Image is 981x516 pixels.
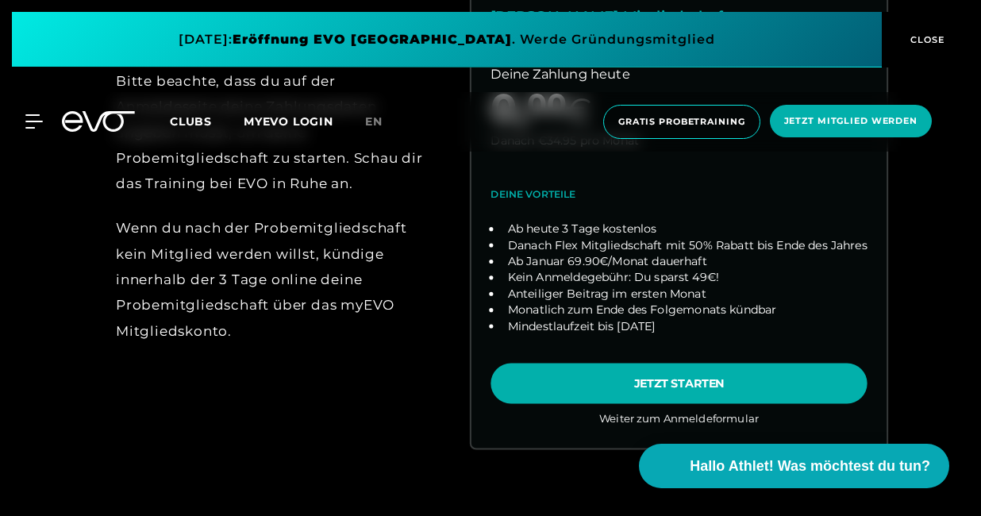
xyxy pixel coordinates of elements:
span: en [365,114,383,129]
a: Jetzt Mitglied werden [765,105,937,139]
a: Clubs [170,114,244,129]
a: en [365,113,402,131]
span: CLOSE [906,33,945,47]
span: Jetzt Mitglied werden [784,114,918,128]
span: Clubs [170,114,212,129]
button: CLOSE [882,12,969,67]
button: Hallo Athlet! Was möchtest du tun? [639,444,949,488]
span: Hallo Athlet! Was möchtest du tun? [690,456,930,477]
a: Gratis Probetraining [598,105,765,139]
a: MYEVO LOGIN [244,114,333,129]
span: Gratis Probetraining [618,115,745,129]
div: Wenn du nach der Probemitgliedschaft kein Mitglied werden willst, kündige innerhalb der 3 Tage on... [116,215,433,343]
